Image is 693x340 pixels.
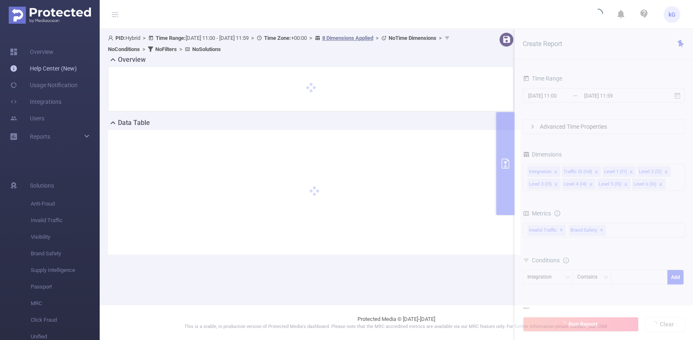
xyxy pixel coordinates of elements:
span: Click Fraud [31,312,100,328]
a: Integrations [10,93,61,110]
i: icon: loading [593,9,603,20]
b: No Filters [155,46,177,52]
a: Help Center (New) [10,60,77,77]
span: Invalid Traffic [31,212,100,229]
p: This is a stable, in production version of Protected Media's dashboard. Please note that the MRC ... [120,323,672,330]
span: > [249,35,257,41]
a: Overview [10,44,54,60]
img: Protected Media [9,7,91,24]
a: Usage Notification [10,77,78,93]
h2: Overview [118,55,146,65]
span: MRC [31,295,100,312]
span: Supply Intelligence [31,262,100,279]
span: Hybrid [DATE] 11:00 - [DATE] 11:59 +00:00 [108,35,452,52]
span: Passport [31,279,100,295]
a: Users [10,110,44,127]
span: > [373,35,381,41]
span: Anti-Fraud [31,196,100,212]
b: No Solutions [192,46,221,52]
a: Reports [30,128,50,145]
b: No Conditions [108,46,140,52]
span: Solutions [30,177,54,194]
b: No Time Dimensions [389,35,436,41]
b: PID: [115,35,125,41]
span: > [140,46,148,52]
b: Time Zone: [264,35,291,41]
i: icon: user [108,35,115,41]
span: Visibility [31,229,100,245]
span: Brand Safety [31,245,100,262]
b: Time Range: [156,35,186,41]
footer: Protected Media © [DATE]-[DATE] [100,305,693,340]
span: > [140,35,148,41]
h2: Data Table [118,118,150,128]
span: > [177,46,185,52]
u: 8 Dimensions Applied [322,35,373,41]
span: > [436,35,444,41]
span: kG [669,6,676,23]
span: > [307,35,315,41]
span: Reports [30,133,50,140]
